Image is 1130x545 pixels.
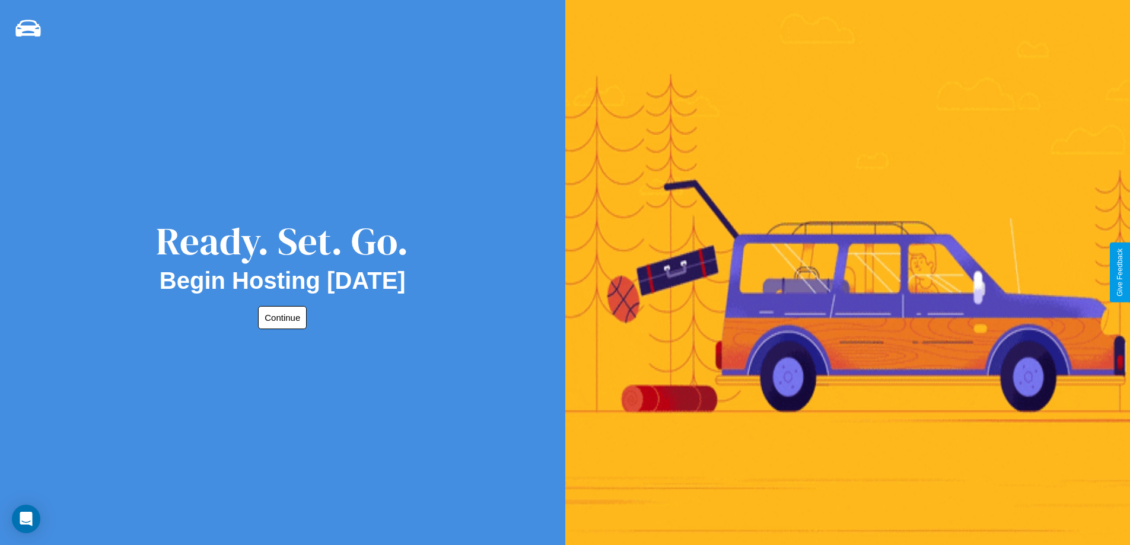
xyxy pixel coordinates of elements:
[258,306,307,329] button: Continue
[1116,248,1124,297] div: Give Feedback
[160,267,406,294] h2: Begin Hosting [DATE]
[156,215,409,267] div: Ready. Set. Go.
[12,505,40,533] div: Open Intercom Messenger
